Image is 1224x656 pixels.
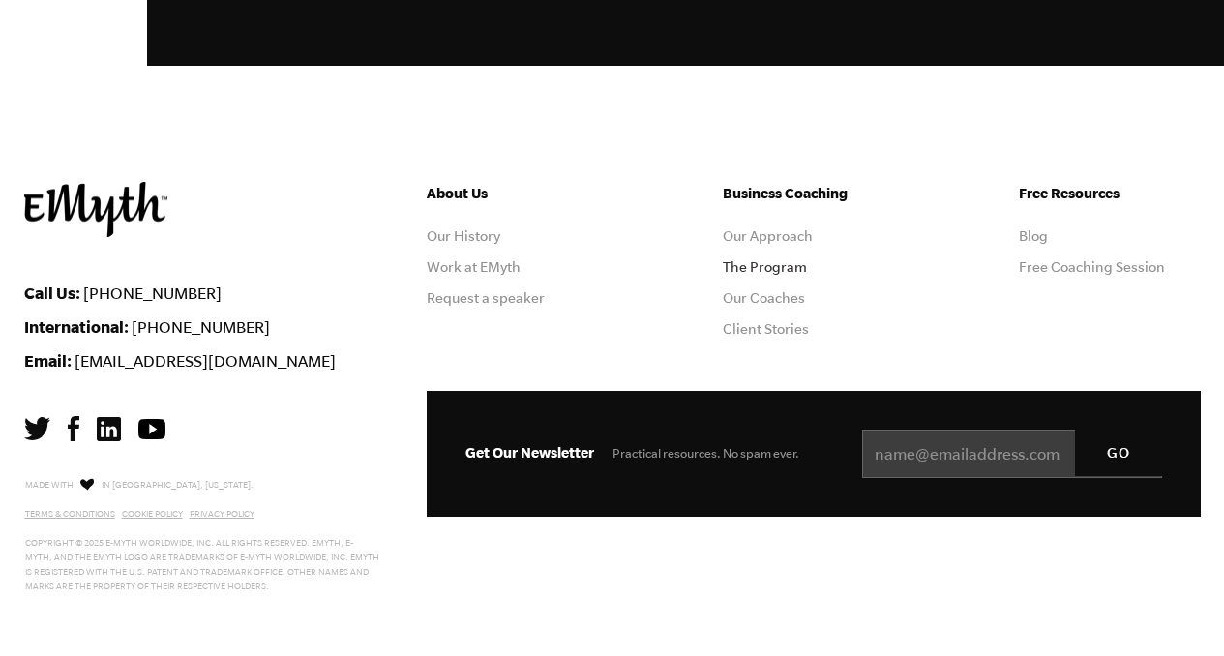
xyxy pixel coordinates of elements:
[122,509,183,519] a: Cookie Policy
[68,416,79,441] img: Facebook
[1019,259,1165,275] a: Free Coaching Session
[1019,182,1201,205] h5: Free Resources
[723,290,805,306] a: Our Coaches
[24,182,167,237] img: EMyth
[612,446,799,461] span: Practical resources. No spam ever.
[24,283,80,302] strong: Call Us:
[75,352,336,370] a: [EMAIL_ADDRESS][DOMAIN_NAME]
[97,417,121,441] img: LinkedIn
[132,318,270,336] a: [PHONE_NUMBER]
[24,417,50,440] img: Twitter
[723,321,809,337] a: Client Stories
[80,478,94,491] img: Love
[723,228,813,244] a: Our Approach
[1019,228,1048,244] a: Blog
[1127,563,1224,656] iframe: Chat Widget
[24,317,129,336] strong: International:
[427,182,609,205] h5: About Us
[25,509,115,519] a: Terms & Conditions
[465,444,594,461] span: Get Our Newsletter
[190,509,254,519] a: Privacy Policy
[1075,430,1162,476] input: GO
[83,284,222,302] a: [PHONE_NUMBER]
[24,351,72,370] strong: Email:
[427,290,545,306] a: Request a speaker
[138,419,165,439] img: YouTube
[723,182,905,205] h5: Business Coaching
[25,475,380,594] p: Made with in [GEOGRAPHIC_DATA], [US_STATE]. Copyright © 2025 E-Myth Worldwide, Inc. All rights re...
[427,228,500,244] a: Our History
[723,259,807,275] a: The Program
[427,259,521,275] a: Work at EMyth
[862,430,1162,478] input: name@emailaddress.com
